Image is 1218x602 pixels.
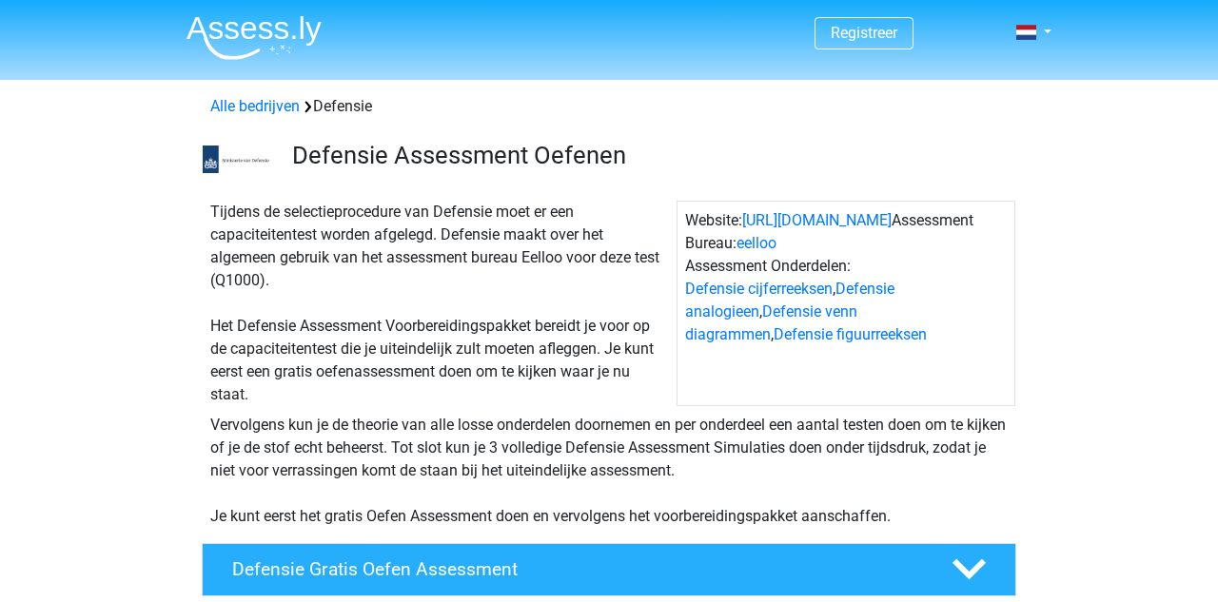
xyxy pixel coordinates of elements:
[210,97,300,115] a: Alle bedrijven
[232,558,921,580] h4: Defensie Gratis Oefen Assessment
[831,24,897,42] a: Registreer
[737,234,776,252] a: eelloo
[685,280,833,298] a: Defensie cijferreeksen
[203,95,1015,118] div: Defensie
[742,211,892,229] a: [URL][DOMAIN_NAME]
[685,280,894,320] a: Defensie analogieen
[194,543,1024,596] a: Defensie Gratis Oefen Assessment
[774,325,927,343] a: Defensie figuurreeksen
[685,302,857,343] a: Defensie venn diagrammen
[203,201,677,406] div: Tijdens de selectieprocedure van Defensie moet er een capaciteitentest worden afgelegd. Defensie ...
[292,141,1001,170] h3: Defensie Assessment Oefenen
[203,414,1015,528] div: Vervolgens kun je de theorie van alle losse onderdelen doornemen en per onderdeel een aantal test...
[677,201,1015,406] div: Website: Assessment Bureau: Assessment Onderdelen: , , ,
[187,15,322,60] img: Assessly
